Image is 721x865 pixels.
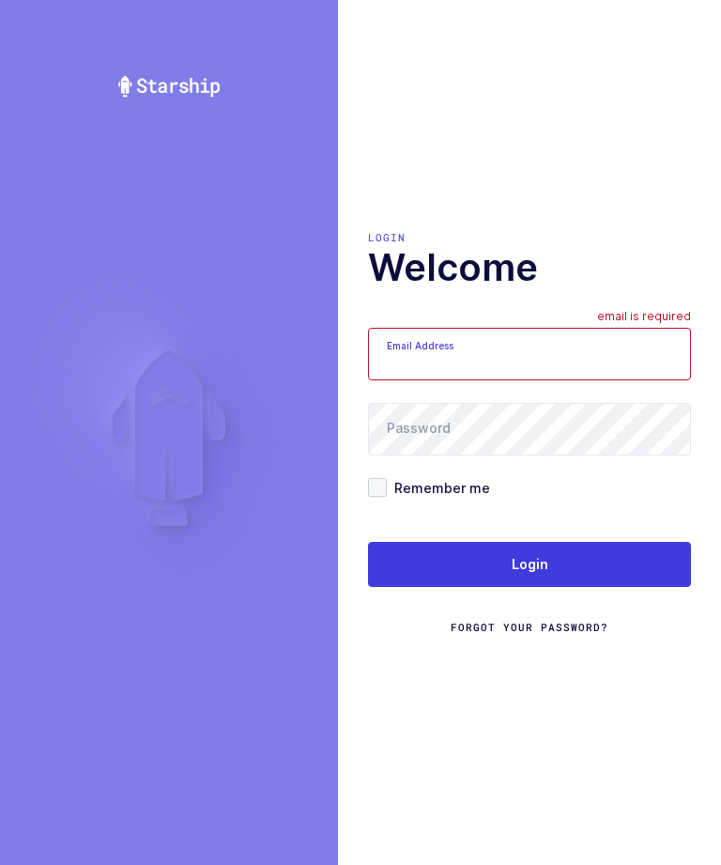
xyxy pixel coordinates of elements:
button: Login [368,542,691,587]
span: Login [512,555,548,574]
img: Starship [116,75,222,98]
div: email is required [597,309,691,328]
h1: Welcome [368,245,691,290]
input: Password [368,403,691,456]
span: Remember me [387,479,490,497]
a: Forgot Your Password? [451,620,608,635]
input: Email Address [368,328,691,380]
div: Login [368,230,691,245]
